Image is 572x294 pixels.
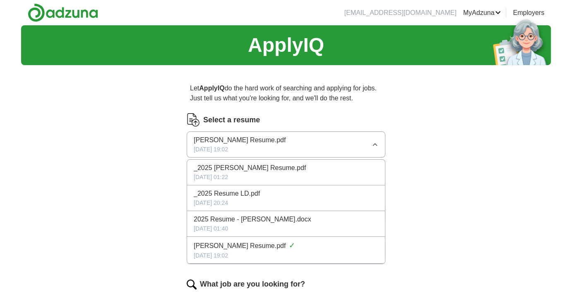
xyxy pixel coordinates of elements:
[194,241,286,251] span: [PERSON_NAME] Resume.pdf
[194,163,306,173] span: _2025 [PERSON_NAME] Resume.pdf
[513,8,544,18] a: Employers
[194,214,311,224] span: 2025 Resume - [PERSON_NAME].docx
[463,8,501,18] a: MyAdzuna
[28,3,98,22] img: Adzuna logo
[194,173,378,182] div: [DATE] 01:22
[194,224,378,233] div: [DATE] 01:40
[203,114,260,126] label: Select a resume
[248,30,324,60] h1: ApplyIQ
[194,199,378,207] div: [DATE] 20:24
[200,279,305,290] label: What job are you looking for?
[344,8,457,18] li: [EMAIL_ADDRESS][DOMAIN_NAME]
[187,80,385,107] p: Let do the hard work of searching and applying for jobs. Just tell us what you're looking for, an...
[187,131,385,158] button: [PERSON_NAME] Resume.pdf[DATE] 19:02
[194,251,378,260] div: [DATE] 19:02
[187,279,197,289] img: search.png
[194,189,260,199] span: _2025 Resume LD.pdf
[199,85,224,92] strong: ApplyIQ
[194,145,228,154] span: [DATE] 19:02
[187,113,200,126] img: CV Icon
[194,135,286,145] span: [PERSON_NAME] Resume.pdf
[289,240,295,251] span: ✓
